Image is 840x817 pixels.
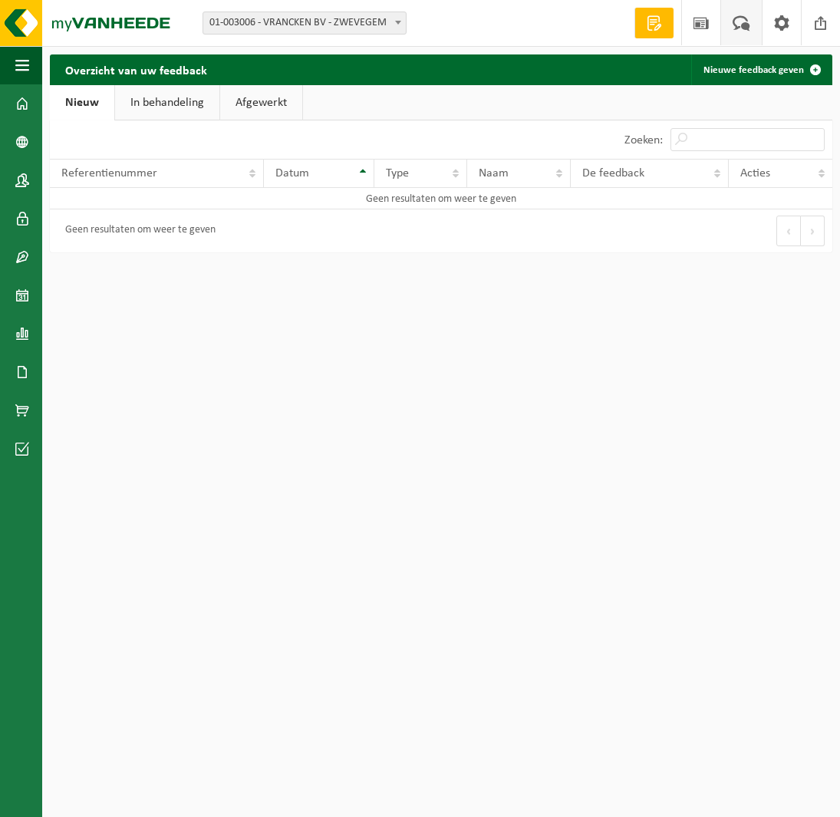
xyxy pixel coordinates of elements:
[203,12,406,34] span: 01-003006 - VRANCKEN BV - ZWEVEGEM
[691,54,831,85] a: Nieuwe feedback geven
[479,167,509,180] span: Naam
[582,167,644,180] span: De feedback
[624,134,663,147] label: Zoeken:
[50,188,832,209] td: Geen resultaten om weer te geven
[61,167,157,180] span: Referentienummer
[275,167,309,180] span: Datum
[776,216,801,246] button: Previous
[58,217,216,245] div: Geen resultaten om weer te geven
[115,85,219,120] a: In behandeling
[50,85,114,120] a: Nieuw
[386,167,409,180] span: Type
[203,12,407,35] span: 01-003006 - VRANCKEN BV - ZWEVEGEM
[220,85,302,120] a: Afgewerkt
[50,54,222,84] h2: Overzicht van uw feedback
[740,167,770,180] span: Acties
[801,216,825,246] button: Next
